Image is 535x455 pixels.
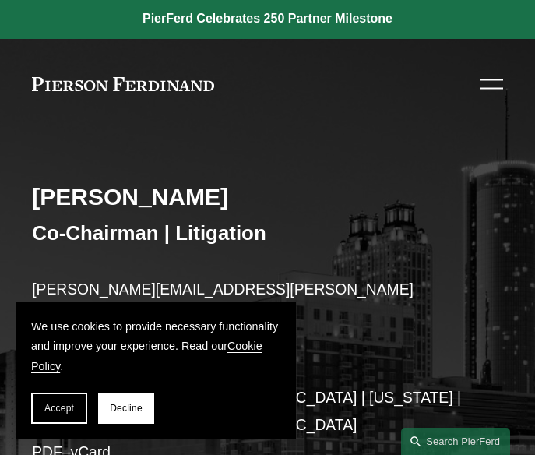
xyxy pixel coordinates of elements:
button: Decline [98,393,154,424]
a: [PERSON_NAME][EMAIL_ADDRESS][PERSON_NAME][DOMAIN_NAME] [32,281,414,325]
a: Cookie Policy [31,340,262,372]
span: Accept [44,403,74,414]
h3: Co-Chairman | Litigation [32,220,503,245]
a: Search this site [401,428,510,455]
h2: [PERSON_NAME] [32,183,503,211]
p: We use cookies to provide necessary functionality and improve your experience. Read our . [31,317,280,377]
section: Cookie banner [16,302,296,439]
button: Accept [31,393,87,424]
span: Decline [110,403,143,414]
